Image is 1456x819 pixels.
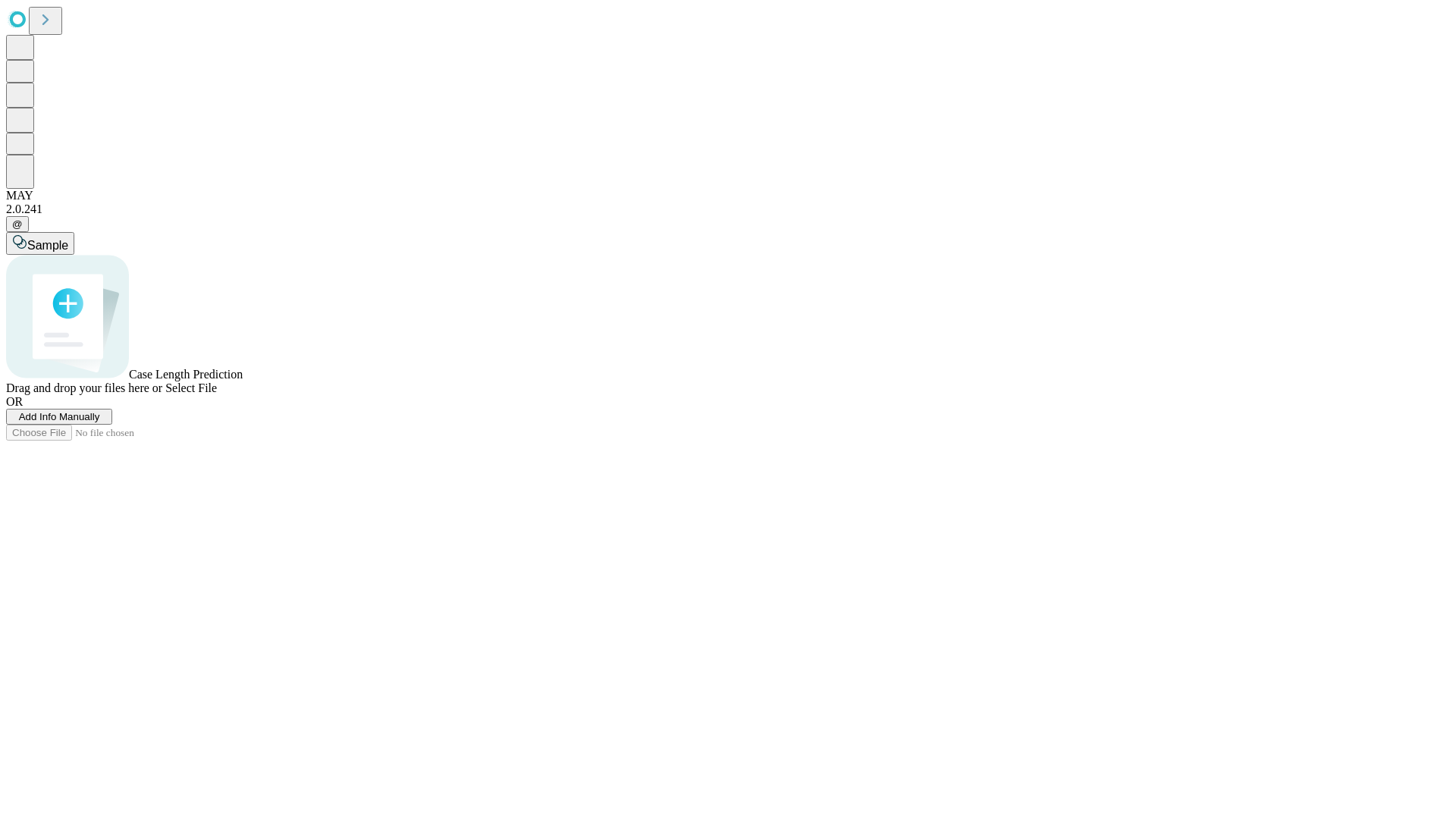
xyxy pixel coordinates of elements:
button: @ [6,216,29,232]
span: @ [12,218,23,230]
div: 2.0.241 [6,202,1450,216]
span: Sample [27,239,68,252]
button: Add Info Manually [6,409,112,425]
button: Sample [6,232,74,255]
div: MAY [6,189,1450,202]
span: Select File [165,381,217,394]
span: Add Info Manually [19,411,100,422]
span: OR [6,395,23,408]
span: Drag and drop your files here or [6,381,162,394]
span: Case Length Prediction [129,368,243,381]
